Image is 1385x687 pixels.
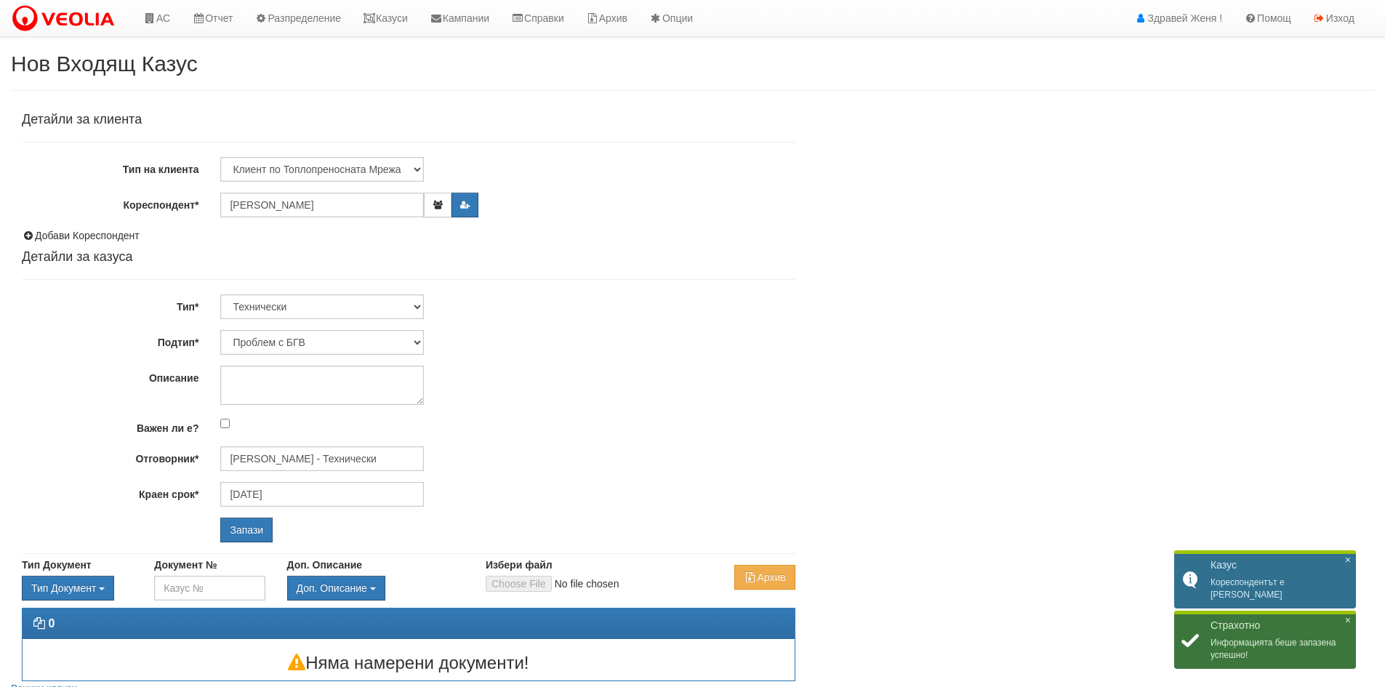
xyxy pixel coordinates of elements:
button: Тип Документ [22,576,114,600]
h2: Страхотно [1211,619,1349,632]
h4: Детайли за клиента [22,113,795,127]
div: Двоен клик, за изчистване на избраната стойност. [287,576,464,600]
input: Търсене по Име / Имейл [220,482,424,507]
img: VeoliaLogo.png [11,4,121,34]
strong: 0 [48,617,55,630]
label: Подтип* [11,330,209,350]
h3: Няма намерени документи! [23,654,795,672]
label: Тип Документ [22,558,92,572]
input: Казус № [154,576,265,600]
label: Важен ли е? [11,416,209,435]
span: × [1345,554,1351,566]
input: Запази [220,518,273,542]
span: × [1345,614,1351,627]
h4: Детайли за казуса [22,250,795,265]
div: Информацията беше запазена успешно! [1174,612,1356,669]
label: Доп. Описание [287,558,362,572]
label: Краен срок* [11,482,209,502]
button: Архив [734,565,795,590]
label: Отговорник* [11,446,209,466]
div: Кореспондентът е [PERSON_NAME] [1174,552,1356,608]
h2: Казус [1211,559,1349,571]
label: Кореспондент* [11,193,209,212]
input: ЕГН/Име/Адрес/Аб.№/Парт.№/Тел./Email [220,193,424,217]
span: Тип Документ [31,582,96,594]
h2: Нов Входящ Казус [11,52,1374,76]
input: Търсене по Име / Имейл [220,446,424,471]
label: Избери файл [486,558,553,572]
label: Тип на клиента [11,157,209,177]
label: Описание [11,366,209,385]
label: Документ № [154,558,217,572]
button: Доп. Описание [287,576,385,600]
span: Доп. Описание [297,582,367,594]
div: Двоен клик, за изчистване на избраната стойност. [22,576,132,600]
div: Добави Кореспондент [22,228,795,243]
